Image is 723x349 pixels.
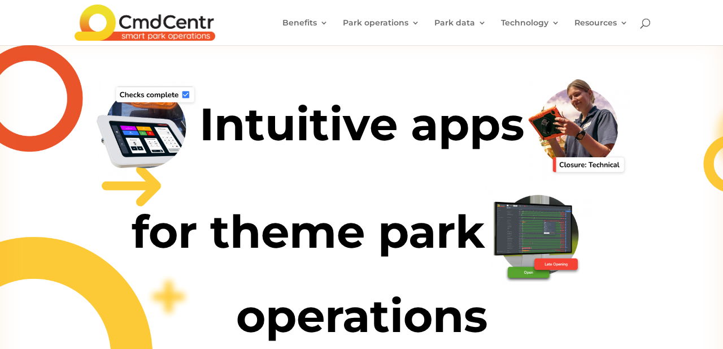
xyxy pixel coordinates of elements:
a: Resources [574,19,628,45]
a: Park data [434,19,486,45]
a: Benefits [282,19,328,45]
h1: Intuitive apps for theme park operations [72,74,651,349]
img: CmdCentr [75,5,215,41]
a: Park operations [343,19,420,45]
